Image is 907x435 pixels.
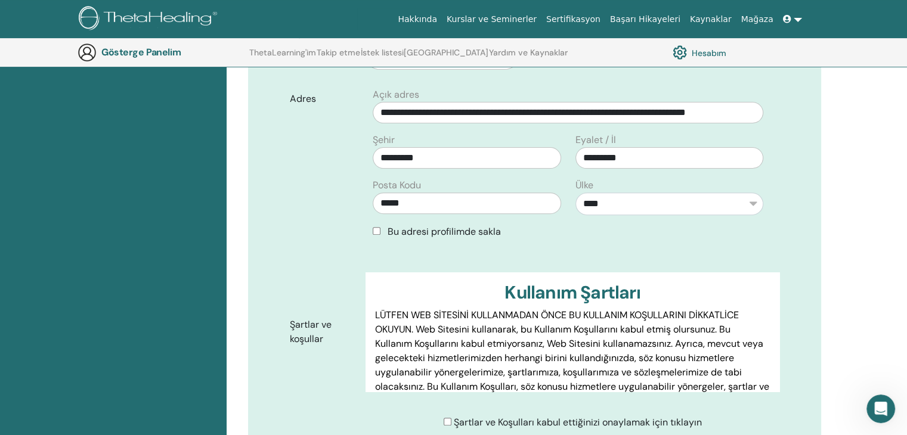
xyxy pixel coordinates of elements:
a: Sertifikasyon [541,8,605,30]
font: Şartlar ve koşullar [290,318,332,345]
a: İstek listesi [361,48,404,67]
font: Eyalet / İl [575,133,616,146]
font: ThetaLearning'im [249,47,316,58]
a: Başarı Hikayeleri [605,8,685,30]
font: Şartlar ve Koşulları kabul ettiğinizi onaylamak için tıklayın [454,416,702,428]
font: LÜTFEN WEB SİTESİNİ KULLANMADAN ÖNCE BU KULLANIM KOŞULLARINI DİKKATLİCE OKUYUN. Web Sitesini kull... [375,309,769,407]
font: Posta Kodu [373,179,421,191]
font: Ülke [575,179,593,191]
img: generic-user-icon.jpg [78,43,97,62]
font: Adres [290,92,316,105]
a: Kaynaklar [685,8,736,30]
img: cog.svg [673,42,687,63]
font: İstek listesi [361,47,404,58]
font: Başarı Hikayeleri [610,14,680,24]
a: Kurslar ve Seminerler [442,8,541,30]
a: ThetaLearning'im [249,48,316,67]
font: Bu adresi profilimde sakla [388,225,501,238]
font: Hesabım [692,48,726,58]
a: Hakkında [393,8,442,30]
font: Hakkında [398,14,437,24]
font: Takip etme [317,47,360,58]
font: Sertifikasyon [546,14,600,24]
a: Hesabım [673,42,726,63]
font: Açık adres [373,88,419,101]
font: Mağaza [741,14,773,24]
a: Yardım ve Kaynaklar [489,48,568,67]
iframe: Intercom canlı sohbet [866,394,895,423]
font: Kaynaklar [690,14,732,24]
font: [GEOGRAPHIC_DATA] [404,47,488,58]
font: Kullanım Şartları [504,281,640,304]
a: Takip etme [317,48,360,67]
a: [GEOGRAPHIC_DATA] [404,48,488,67]
font: Yardım ve Kaynaklar [489,47,568,58]
img: logo.png [79,6,221,33]
font: Kurslar ve Seminerler [447,14,537,24]
font: Gösterge Panelim [101,46,181,58]
font: Şehir [373,133,395,146]
a: Mağaza [736,8,778,30]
